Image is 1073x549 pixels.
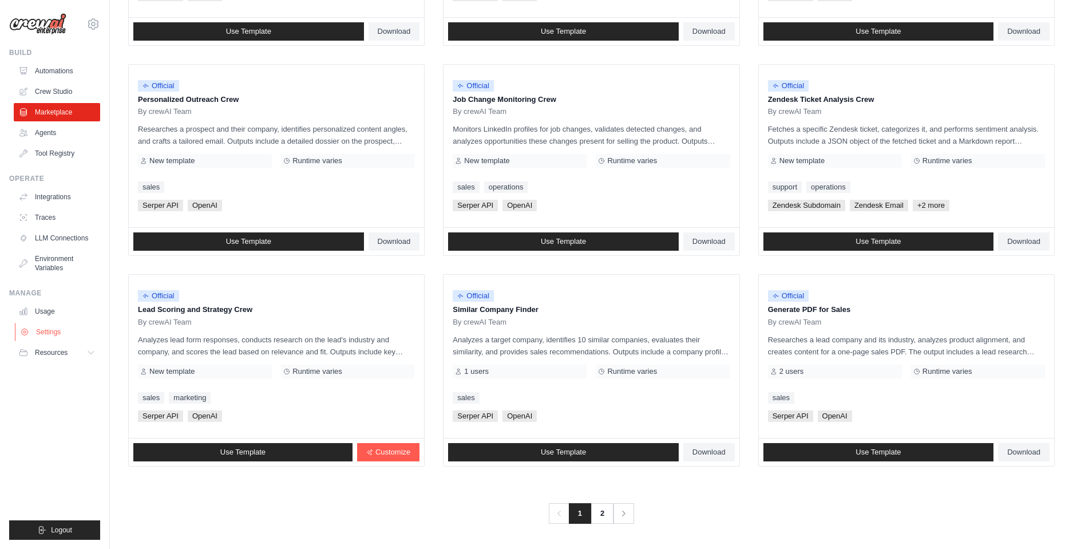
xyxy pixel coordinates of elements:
[35,348,68,357] span: Resources
[375,448,410,457] span: Customize
[453,181,479,193] a: sales
[14,103,100,121] a: Marketplace
[856,448,901,457] span: Use Template
[768,392,794,404] a: sales
[138,392,164,404] a: sales
[14,229,100,247] a: LLM Connections
[768,123,1045,147] p: Fetches a specific Zendesk ticket, categorizes it, and performs sentiment analysis. Outputs inclu...
[14,124,100,142] a: Agents
[453,107,506,116] span: By crewAI Team
[549,503,634,524] nav: Pagination
[806,181,850,193] a: operations
[768,107,822,116] span: By crewAI Team
[9,520,100,540] button: Logout
[14,62,100,80] a: Automations
[464,367,489,376] span: 1 users
[9,174,100,183] div: Operate
[138,94,415,105] p: Personalized Outreach Crew
[768,290,809,302] span: Official
[768,181,802,193] a: support
[453,123,730,147] p: Monitors LinkedIn profiles for job changes, validates detected changes, and analyzes opportunitie...
[1007,237,1040,246] span: Download
[856,27,901,36] span: Use Template
[138,200,183,211] span: Serper API
[188,200,222,211] span: OpenAI
[692,237,726,246] span: Download
[9,13,66,35] img: Logo
[607,156,657,165] span: Runtime varies
[692,27,726,36] span: Download
[448,22,679,41] a: Use Template
[453,304,730,315] p: Similar Company Finder
[1007,448,1040,457] span: Download
[779,156,825,165] span: New template
[14,188,100,206] a: Integrations
[453,318,506,327] span: By crewAI Team
[369,232,420,251] a: Download
[138,334,415,358] p: Analyzes lead form responses, conducts research on the lead's industry and company, and scores th...
[768,304,1045,315] p: Generate PDF for Sales
[453,410,498,422] span: Serper API
[541,27,586,36] span: Use Template
[14,343,100,362] button: Resources
[226,27,271,36] span: Use Template
[502,410,537,422] span: OpenAI
[15,323,101,341] a: Settings
[149,367,195,376] span: New template
[292,367,342,376] span: Runtime varies
[133,22,364,41] a: Use Template
[464,156,509,165] span: New template
[138,181,164,193] a: sales
[138,318,192,327] span: By crewAI Team
[683,443,735,461] a: Download
[768,200,845,211] span: Zendesk Subdomain
[448,443,679,461] a: Use Template
[378,27,411,36] span: Download
[138,80,179,92] span: Official
[138,123,415,147] p: Researches a prospect and their company, identifies personalized content angles, and crafts a tai...
[453,290,494,302] span: Official
[763,22,994,41] a: Use Template
[850,200,908,211] span: Zendesk Email
[14,208,100,227] a: Traces
[9,289,100,298] div: Manage
[188,410,222,422] span: OpenAI
[683,232,735,251] a: Download
[779,367,804,376] span: 2 users
[683,22,735,41] a: Download
[998,232,1050,251] a: Download
[448,232,679,251] a: Use Template
[138,290,179,302] span: Official
[453,392,479,404] a: sales
[998,443,1050,461] a: Download
[138,410,183,422] span: Serper API
[768,80,809,92] span: Official
[922,367,972,376] span: Runtime varies
[569,503,591,524] span: 1
[922,156,972,165] span: Runtime varies
[541,448,586,457] span: Use Template
[856,237,901,246] span: Use Template
[133,443,353,461] a: Use Template
[768,318,822,327] span: By crewAI Team
[541,237,586,246] span: Use Template
[484,181,528,193] a: operations
[133,232,364,251] a: Use Template
[138,304,415,315] p: Lead Scoring and Strategy Crew
[1007,27,1040,36] span: Download
[453,334,730,358] p: Analyzes a target company, identifies 10 similar companies, evaluates their similarity, and provi...
[138,107,192,116] span: By crewAI Team
[591,503,613,524] a: 2
[169,392,211,404] a: marketing
[998,22,1050,41] a: Download
[763,443,994,461] a: Use Template
[818,410,852,422] span: OpenAI
[14,144,100,163] a: Tool Registry
[453,200,498,211] span: Serper API
[292,156,342,165] span: Runtime varies
[14,82,100,101] a: Crew Studio
[768,334,1045,358] p: Researches a lead company and its industry, analyzes product alignment, and creates content for a...
[913,200,949,211] span: +2 more
[14,250,100,277] a: Environment Variables
[378,237,411,246] span: Download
